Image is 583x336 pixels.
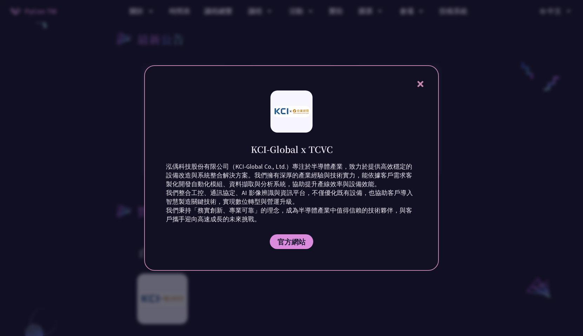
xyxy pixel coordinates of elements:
img: photo [272,106,311,117]
p: 泓偊科技股份有限公司（KCI-Global Co., Ltd.）專注於半導體產業，致力於提供高效穩定的設備改造與系統整合解決方案。我們擁有深厚的產業經驗與技術實力，能依據客戶需求客製化開發自動化... [166,162,417,224]
span: 官方網站 [277,237,306,246]
a: 官方網站 [270,234,313,249]
h1: KCI-Global x TCVC [251,143,333,155]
